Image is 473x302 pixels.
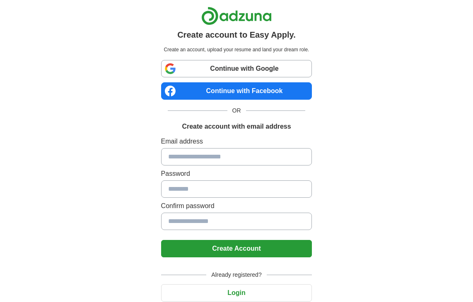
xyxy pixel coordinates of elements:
[161,60,312,77] a: Continue with Google
[201,7,272,25] img: Adzuna logo
[182,122,291,132] h1: Create account with email address
[177,29,296,41] h1: Create account to Easy Apply.
[161,240,312,257] button: Create Account
[161,289,312,296] a: Login
[206,271,266,279] span: Already registered?
[161,169,312,179] label: Password
[161,82,312,100] a: Continue with Facebook
[161,284,312,302] button: Login
[227,106,246,115] span: OR
[161,201,312,211] label: Confirm password
[163,46,311,53] p: Create an account, upload your resume and land your dream role.
[161,137,312,146] label: Email address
